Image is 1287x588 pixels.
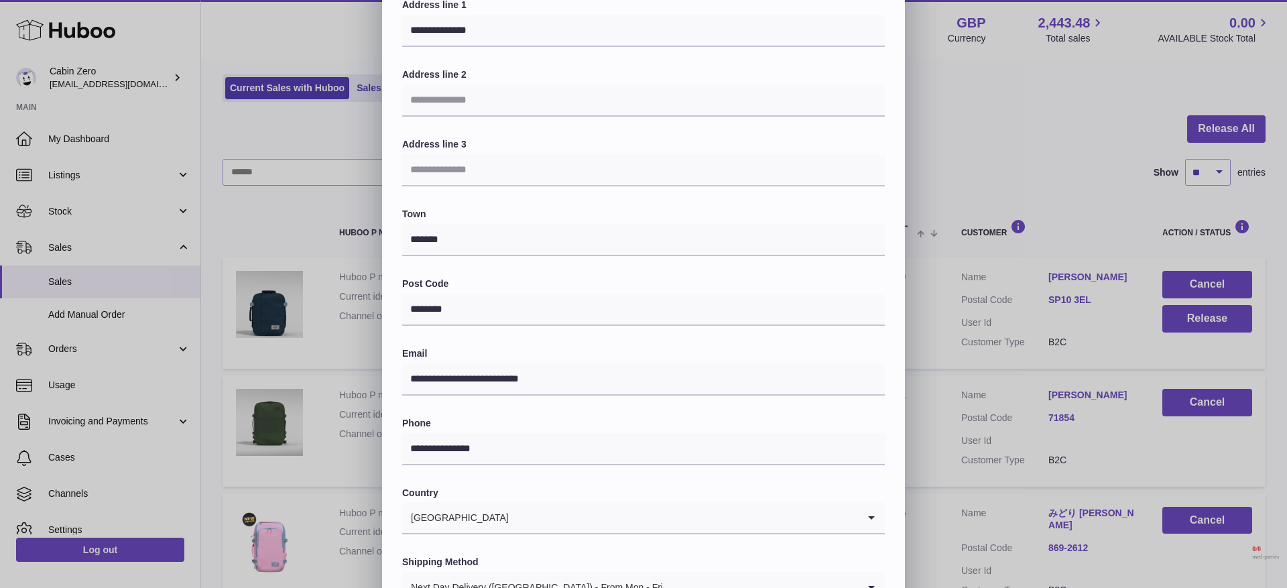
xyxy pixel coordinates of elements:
[402,502,509,533] span: [GEOGRAPHIC_DATA]
[402,68,885,81] label: Address line 2
[402,278,885,290] label: Post Code
[402,138,885,151] label: Address line 3
[402,347,885,360] label: Email
[509,502,858,533] input: Search for option
[402,208,885,221] label: Town
[402,556,885,569] label: Shipping Method
[402,502,885,534] div: Search for option
[402,417,885,430] label: Phone
[402,487,885,499] label: Country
